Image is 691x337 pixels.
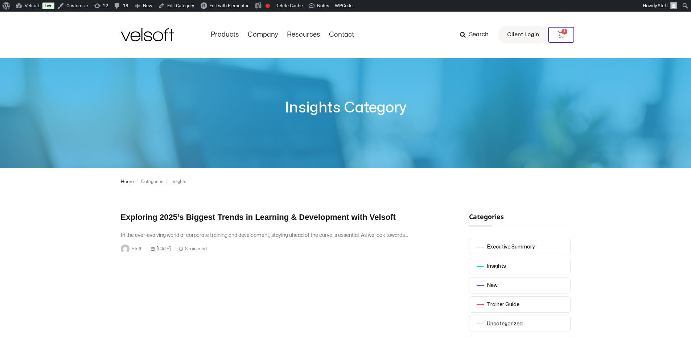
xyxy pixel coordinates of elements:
span: Steff [658,3,668,8]
a: Live [42,3,54,9]
a: Uncategorized [469,316,571,332]
nav: Menu [206,31,358,39]
a: Insights [469,258,571,274]
span: Edit with Elementor [209,3,248,8]
a: Home [121,177,134,187]
div: Insights [487,262,506,271]
a: New [469,277,571,293]
a: CompanyMenu Toggle [243,31,283,39]
span: Steff [132,244,144,254]
a: Search [460,29,494,41]
a: Client Login [498,26,548,44]
div: Trainer Guide [487,300,519,309]
span: Search [469,30,489,40]
span: 8 min read [178,244,207,254]
div: New [487,281,497,290]
div: / [163,177,170,187]
div: Executive Summary [487,243,535,251]
span: Client Login [507,30,539,40]
div: In the ever-evolving world of corporate training and development, staying ahead of the curve is e... [121,231,425,240]
a: ProductsMenu Toggle [206,31,243,39]
a: Exploring 2025’s Biggest Trends in Learning & Development with Velsoft [121,213,396,222]
div: Focus keyphrase not set [266,4,270,8]
div: / [134,177,141,187]
a: Trainer Guide [469,296,571,313]
a: 1 [548,27,574,43]
div: Categories [141,177,163,187]
div: Uncategorized [487,320,523,328]
a: Executive Summary [469,239,571,255]
span: [DATE] [150,244,173,254]
a: ContactMenu Toggle [325,31,358,39]
a: ResourcesMenu Toggle [283,31,325,39]
div: Insights [170,177,186,187]
img: Velsoft Training Materials [121,28,174,41]
h2: Categories [469,211,571,222]
span: 1 [562,29,567,34]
